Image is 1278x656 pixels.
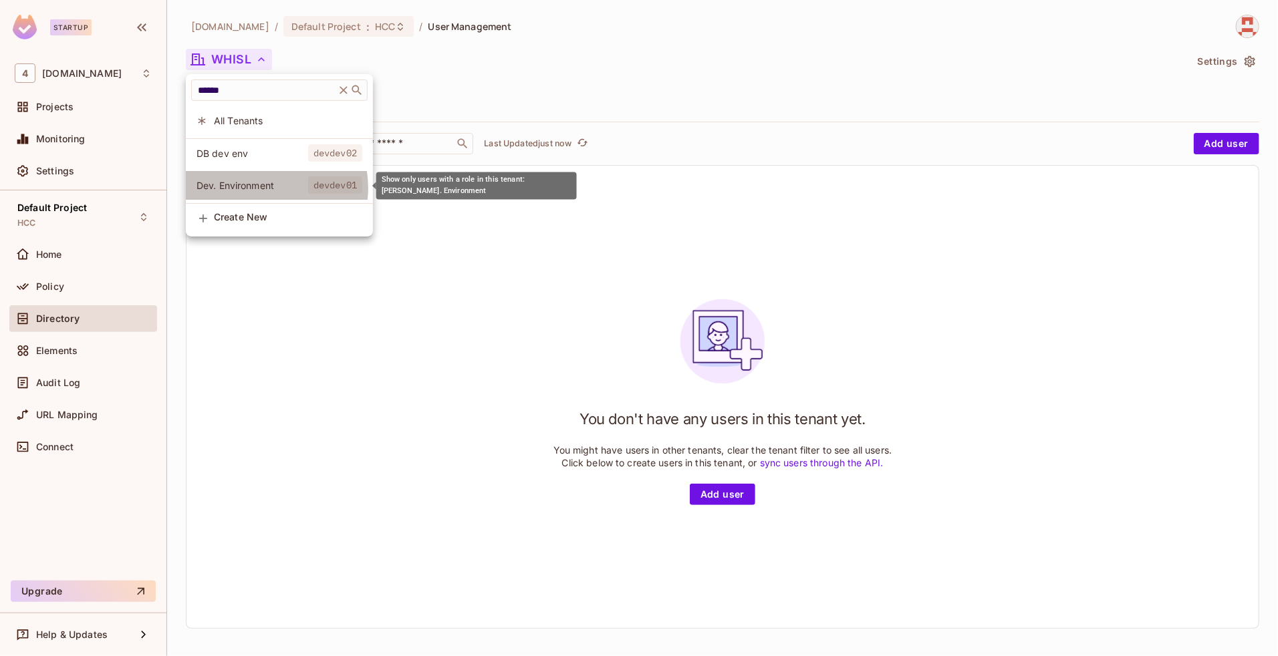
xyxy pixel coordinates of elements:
[376,172,577,200] div: Show only users with a role in this tenant: [PERSON_NAME]. Environment
[186,139,373,168] div: Show only users with a role in this tenant: DB dev env
[214,114,362,127] span: All Tenants
[214,212,362,222] span: Create New
[197,179,308,192] span: Dev. Environment
[308,144,362,162] span: devdev02
[186,171,373,200] div: Show only users with a role in this tenant: Dev. Environment
[308,176,362,194] span: devdev01
[197,147,308,160] span: DB dev env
